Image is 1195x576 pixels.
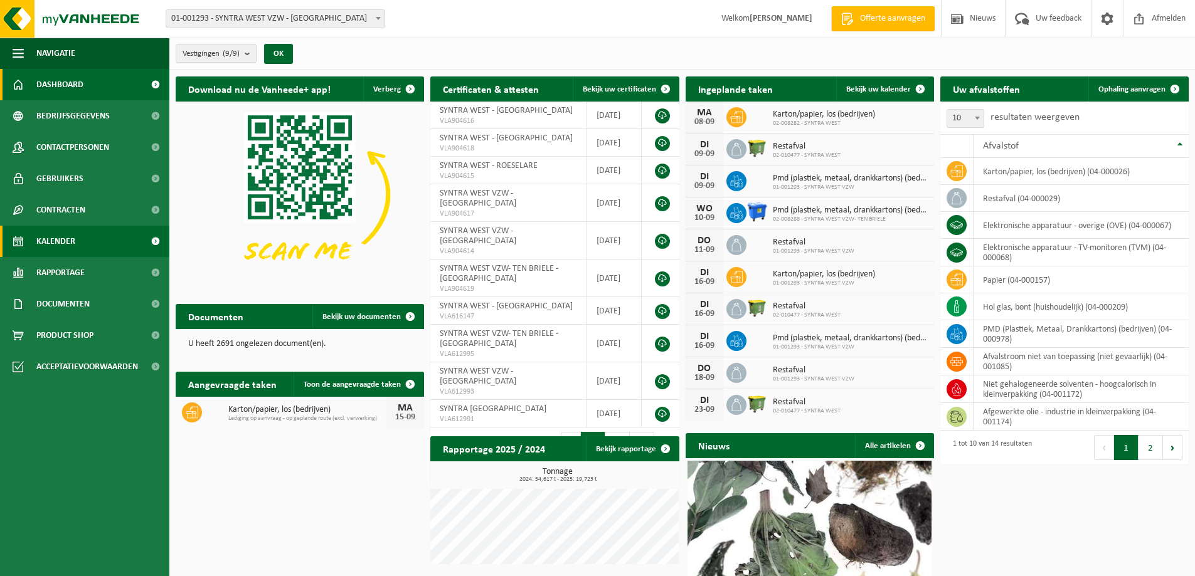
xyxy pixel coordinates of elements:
[440,134,573,143] span: SYNTRA WEST - [GEOGRAPHIC_DATA]
[440,226,516,246] span: SYNTRA WEST VZW - [GEOGRAPHIC_DATA]
[322,313,401,321] span: Bekijk uw documenten
[773,397,841,407] span: Restafval
[773,407,841,415] span: 02-010477 - SYNTRA WEST
[746,297,768,318] img: WB-1100-HPE-GN-50
[587,184,642,222] td: [DATE]
[437,468,679,483] h3: Tonnage
[974,185,1189,212] td: restafval (04-000029)
[692,118,717,127] div: 08-09
[692,182,717,191] div: 09-09
[686,433,742,458] h2: Nieuws
[587,362,642,400] td: [DATE]
[166,9,385,28] span: 01-001293 - SYNTRA WEST VZW - SINT-MICHIELS
[974,320,1189,348] td: PMD (Plastiek, Metaal, Drankkartons) (bedrijven) (04-000978)
[1094,435,1114,460] button: Previous
[773,216,928,223] span: 02-008288 - SYNTRA WEST VZW- TEN BRIELE
[36,257,85,288] span: Rapportage
[773,375,854,383] span: 01-001293 - SYNTRA WEST VZW
[176,76,343,101] h2: Download nu de Vanheede+ app!
[692,342,717,350] div: 16-09
[393,413,418,422] div: 15-09
[440,387,576,397] span: VLA612993
[746,137,768,159] img: WB-1100-HPE-GN-50
[773,333,928,343] span: Pmd (plastiek, metaal, drankkartons) (bedrijven)
[750,14,812,23] strong: [PERSON_NAME]
[587,222,642,259] td: [DATE]
[440,161,538,170] span: SYNTRA WEST - ROESELARE
[940,76,1033,101] h2: Uw afvalstoffen
[773,312,841,319] span: 02-010477 - SYNTRA WEST
[773,238,854,248] span: Restafval
[974,266,1189,293] td: papier (04-000157)
[587,157,642,184] td: [DATE]
[773,270,875,280] span: Karton/papier, los (bedrijven)
[773,343,928,351] span: 01-001293 - SYNTRA WEST VZW
[440,106,573,115] span: SYNTRA WEST - [GEOGRAPHIC_DATA]
[176,304,256,328] h2: Documenten
[773,248,854,255] span: 01-001293 - SYNTRA WEST VZW
[393,403,418,413] div: MA
[831,6,935,31] a: Offerte aanvragen
[692,214,717,223] div: 10-09
[1098,85,1166,93] span: Ophaling aanvragen
[974,239,1189,266] td: elektronische apparatuur - TV-monitoren (TVM) (04-000068)
[223,50,240,58] count: (9/9)
[692,364,717,374] div: DO
[440,367,516,386] span: SYNTRA WEST VZW - [GEOGRAPHIC_DATA]
[294,372,423,397] a: Toon de aangevraagde taken
[363,76,423,102] button: Verberg
[573,76,678,102] a: Bekijk uw certificaten
[773,142,841,152] span: Restafval
[304,380,401,389] span: Toon de aangevraagde taken
[176,102,424,288] img: Download de VHEPlus App
[947,110,984,127] span: 10
[974,348,1189,375] td: afvalstroom niet van toepassing (niet gevaarlijk) (04-001085)
[587,325,642,362] td: [DATE]
[773,110,875,120] span: Karton/papier, los (bedrijven)
[773,301,841,312] span: Restafval
[692,140,717,150] div: DI
[692,246,717,254] div: 11-09
[846,85,911,93] span: Bekijk uw kalender
[440,189,516,208] span: SYNTRA WEST VZW - [GEOGRAPHIC_DATA]
[692,278,717,286] div: 16-09
[746,201,768,223] img: WB-1100-HPE-BE-01
[947,109,984,128] span: 10
[692,150,717,159] div: 09-09
[440,414,576,424] span: VLA612991
[692,374,717,382] div: 18-09
[1163,435,1182,460] button: Next
[440,116,576,126] span: VLA904616
[773,174,928,184] span: Pmd (plastiek, metaal, drankkartons) (bedrijven)
[430,76,551,101] h2: Certificaten & attesten
[692,332,717,342] div: DI
[974,293,1189,320] td: hol glas, bont (huishoudelijk) (04-000209)
[773,280,875,287] span: 01-001293 - SYNTRA WEST VZW
[692,268,717,278] div: DI
[36,132,109,163] span: Contactpersonen
[583,85,656,93] span: Bekijk uw certificaten
[773,184,928,191] span: 01-001293 - SYNTRA WEST VZW
[692,395,717,406] div: DI
[587,102,642,129] td: [DATE]
[228,405,386,415] span: Karton/papier, los (bedrijven)
[692,310,717,318] div: 16-09
[587,259,642,297] td: [DATE]
[440,349,576,359] span: VLA612995
[440,284,576,294] span: VLA904619
[692,300,717,310] div: DI
[855,433,933,458] a: Alle artikelen
[692,406,717,414] div: 23-09
[686,76,785,101] h2: Ingeplande taken
[947,434,1032,461] div: 1 tot 10 van 14 resultaten
[312,304,423,329] a: Bekijk uw documenten
[176,44,257,63] button: Vestigingen(9/9)
[166,10,385,28] span: 01-001293 - SYNTRA WEST VZW - SINT-MICHIELS
[692,172,717,182] div: DI
[36,69,83,100] span: Dashboard
[773,152,841,159] span: 02-010477 - SYNTRA WEST
[228,415,386,422] span: Lediging op aanvraag - op geplande route (excl. verwerking)
[1088,76,1187,102] a: Ophaling aanvragen
[188,340,412,348] p: U heeft 2691 ongelezen document(en).
[36,163,83,194] span: Gebruikers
